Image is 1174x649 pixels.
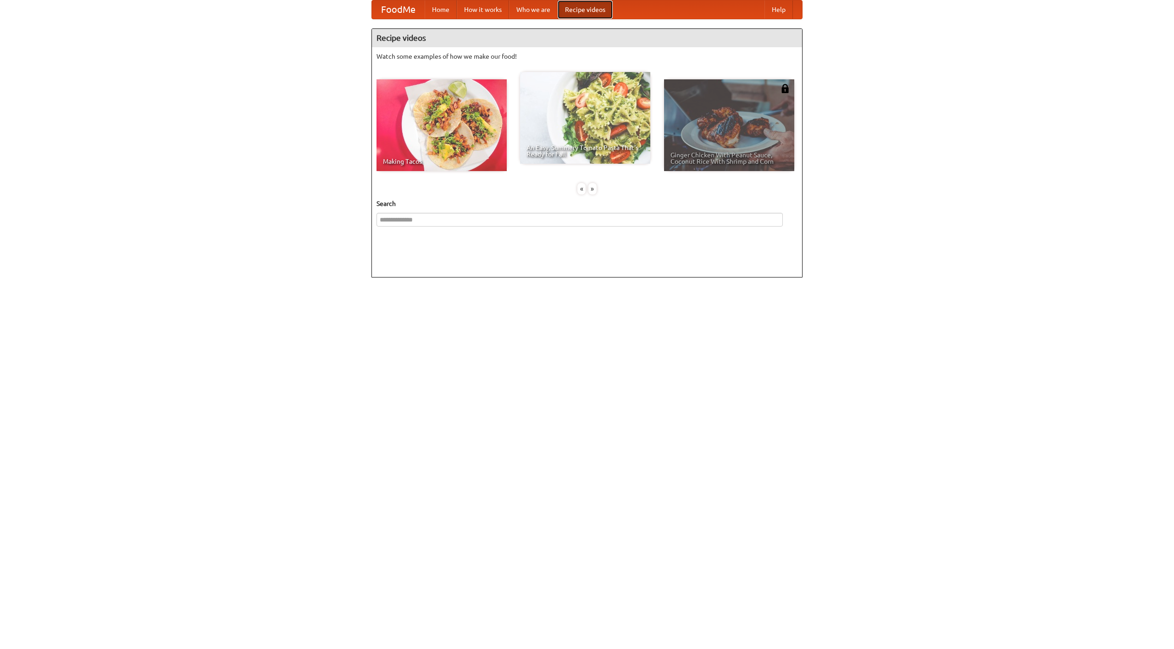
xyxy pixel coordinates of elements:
a: Recipe videos [558,0,613,19]
a: Making Tacos [377,79,507,171]
a: An Easy, Summery Tomato Pasta That's Ready for Fall [520,72,650,164]
a: Help [764,0,793,19]
h5: Search [377,199,797,208]
span: An Easy, Summery Tomato Pasta That's Ready for Fall [526,144,644,157]
a: FoodMe [372,0,425,19]
div: « [577,183,586,194]
div: » [588,183,597,194]
a: Who we are [509,0,558,19]
a: Home [425,0,457,19]
span: Making Tacos [383,158,500,165]
img: 483408.png [781,84,790,93]
p: Watch some examples of how we make our food! [377,52,797,61]
h4: Recipe videos [372,29,802,47]
a: How it works [457,0,509,19]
